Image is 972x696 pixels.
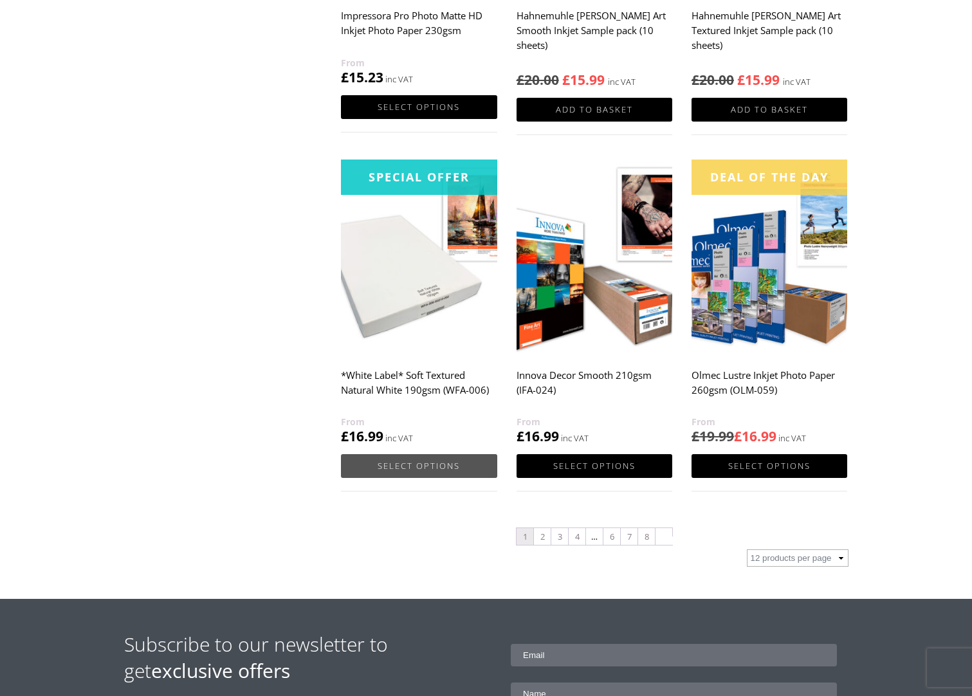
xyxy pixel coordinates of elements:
[692,160,847,446] a: Deal of the day Olmec Lustre Inkjet Photo Paper 260gsm (OLM-059) £19.99£16.99
[341,160,497,354] img: *White Label* Soft Textured Natural White 190gsm (WFA-006)
[341,160,497,195] div: Special Offer
[341,427,349,445] span: £
[151,657,290,684] strong: exclusive offers
[511,644,837,666] input: Email
[517,160,672,354] img: Innova Decor Smooth 210gsm (IFA-024)
[608,75,636,89] strong: inc VAT
[517,528,533,545] span: Page 1
[737,71,745,89] span: £
[692,427,734,445] bdi: 19.99
[692,160,847,195] div: Deal of the day
[734,427,742,445] span: £
[562,71,570,89] span: £
[341,68,349,86] span: £
[517,71,524,89] span: £
[603,528,620,545] a: Page 6
[692,71,734,89] bdi: 20.00
[783,75,811,89] strong: inc VAT
[341,427,383,445] bdi: 16.99
[517,160,672,446] a: Innova Decor Smooth 210gsm (IFA-024) £16.99
[692,363,847,414] h2: Olmec Lustre Inkjet Photo Paper 260gsm (OLM-059)
[737,71,780,89] bdi: 15.99
[341,527,848,549] nav: Product Pagination
[692,98,847,122] a: Add to basket: “Hahnemuhle Matt Fine Art Textured Inkjet Sample pack (10 sheets)”
[517,98,672,122] a: Add to basket: “Hahnemuhle Matt Fine Art Smooth Inkjet Sample pack (10 sheets)”
[621,528,637,545] a: Page 7
[341,160,497,446] a: Special Offer*White Label* Soft Textured Natural White 190gsm (WFA-006) £16.99
[341,454,497,478] a: Select options for “*White Label* Soft Textured Natural White 190gsm (WFA-006)”
[551,528,568,545] a: Page 3
[517,363,672,414] h2: Innova Decor Smooth 210gsm (IFA-024)
[586,528,603,545] span: …
[517,427,559,445] bdi: 16.99
[341,95,497,119] a: Select options for “Impressora Pro Photo Matte HD Inkjet Photo Paper 230gsm”
[692,71,699,89] span: £
[341,363,497,414] h2: *White Label* Soft Textured Natural White 190gsm (WFA-006)
[517,4,672,58] h2: Hahnemuhle [PERSON_NAME] Art Smooth Inkjet Sample pack (10 sheets)
[734,427,776,445] bdi: 16.99
[692,427,699,445] span: £
[341,4,497,55] h2: Impressora Pro Photo Matte HD Inkjet Photo Paper 230gsm
[692,4,847,58] h2: Hahnemuhle [PERSON_NAME] Art Textured Inkjet Sample pack (10 sheets)
[692,160,847,354] img: Olmec Lustre Inkjet Photo Paper 260gsm (OLM-059)
[124,631,486,684] h2: Subscribe to our newsletter to get
[562,71,605,89] bdi: 15.99
[517,427,524,445] span: £
[534,528,551,545] a: Page 2
[341,68,383,86] bdi: 15.23
[638,528,655,545] a: Page 8
[569,528,585,545] a: Page 4
[517,71,559,89] bdi: 20.00
[692,454,847,478] a: Select options for “Olmec Lustre Inkjet Photo Paper 260gsm (OLM-059)”
[517,454,672,478] a: Select options for “Innova Decor Smooth 210gsm (IFA-024)”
